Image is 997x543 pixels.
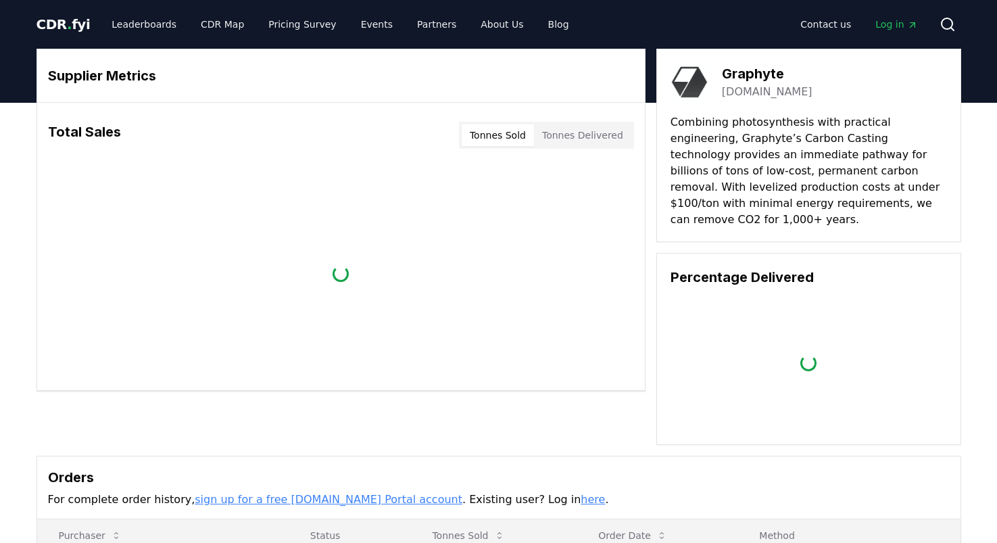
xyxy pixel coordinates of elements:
[671,267,947,287] h3: Percentage Delivered
[101,12,187,37] a: Leaderboards
[671,114,947,228] p: Combining photosynthesis with practical engineering, Graphyte’s Carbon Casting technology provide...
[258,12,347,37] a: Pricing Survey
[37,16,91,32] span: CDR fyi
[406,12,467,37] a: Partners
[350,12,404,37] a: Events
[101,12,579,37] nav: Main
[671,63,708,101] img: Graphyte-logo
[299,529,400,542] p: Status
[37,15,91,34] a: CDR.fyi
[462,124,534,146] button: Tonnes Sold
[330,263,351,285] div: loading
[722,84,812,100] a: [DOMAIN_NAME]
[789,12,928,37] nav: Main
[581,493,605,506] a: here
[789,12,862,37] a: Contact us
[190,12,255,37] a: CDR Map
[195,493,462,506] a: sign up for a free [DOMAIN_NAME] Portal account
[748,529,949,542] p: Method
[67,16,72,32] span: .
[537,12,580,37] a: Blog
[48,492,950,508] p: For complete order history, . Existing user? Log in .
[48,467,950,488] h3: Orders
[798,352,819,374] div: loading
[470,12,534,37] a: About Us
[534,124,631,146] button: Tonnes Delivered
[722,64,812,84] h3: Graphyte
[48,66,634,86] h3: Supplier Metrics
[865,12,928,37] a: Log in
[48,122,121,149] h3: Total Sales
[875,18,917,31] span: Log in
